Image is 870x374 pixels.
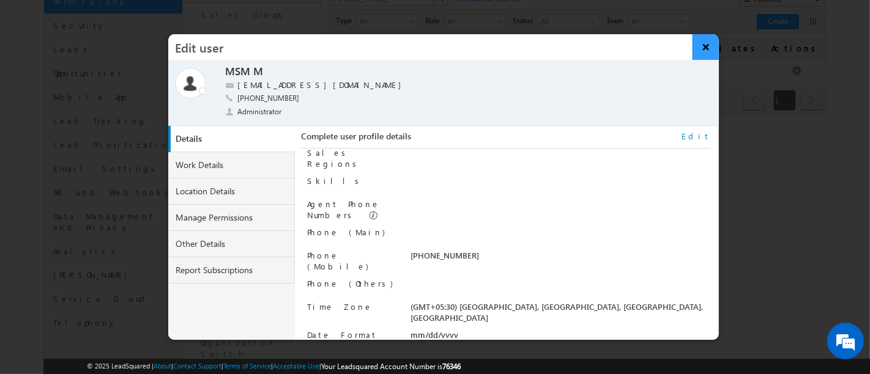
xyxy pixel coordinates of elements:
a: Location Details [168,178,296,205]
span: Administrator [237,106,283,117]
a: Edit [682,131,711,142]
label: Agent Phone Numbers [307,199,380,220]
label: Skills [307,175,363,186]
textarea: Type your message and click 'Submit' [16,113,223,280]
div: Leave a message [64,64,206,80]
div: mm/dd/yyyy [411,329,710,346]
div: [PHONE_NUMBER] [411,250,710,267]
label: Date Format [307,329,377,340]
label: Phone (Others) [307,278,393,288]
label: Phone (Mobile) [307,250,368,271]
a: Contact Support [173,362,221,370]
label: [EMAIL_ADDRESS][DOMAIN_NAME] [237,79,407,91]
label: Sales Regions [307,147,361,169]
h3: Edit user [168,34,693,60]
a: Work Details [168,152,296,178]
a: Details [171,126,298,152]
button: × [693,34,719,60]
a: Terms of Service [223,362,271,370]
label: MSM [225,65,250,79]
a: About [154,362,171,370]
label: Phone (Main) [307,227,385,237]
div: (GMT+05:30) [GEOGRAPHIC_DATA], [GEOGRAPHIC_DATA], [GEOGRAPHIC_DATA], [GEOGRAPHIC_DATA] [411,301,710,323]
a: Report Subscriptions [168,257,296,284]
span: Your Leadsquared Account Number is [321,362,461,371]
span: © 2025 LeadSquared | | | | | [87,361,461,372]
label: M [253,65,263,79]
em: Submit [179,289,222,306]
a: Acceptable Use [273,362,319,370]
a: Manage Permissions [168,205,296,231]
div: Complete user profile details [301,131,710,148]
span: 76346 [442,362,461,371]
a: Other Details [168,231,296,257]
img: d_60004797649_company_0_60004797649 [21,64,51,80]
label: Time Zone [307,301,373,312]
div: Minimize live chat window [201,6,230,35]
span: [PHONE_NUMBER] [237,93,299,105]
